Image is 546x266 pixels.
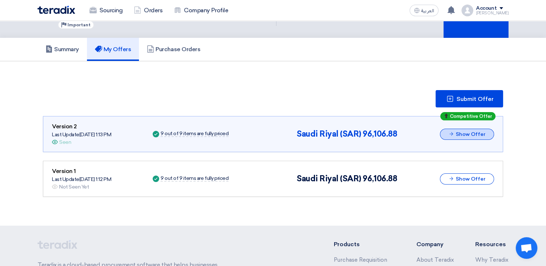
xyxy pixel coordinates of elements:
button: Show Offer [440,129,494,140]
div: Version 2 [52,122,111,131]
div: 9 out of 9 items are fully priced [161,131,228,137]
div: Account [476,5,497,12]
a: Company Profile [168,3,234,18]
div: [PERSON_NAME] [476,11,508,15]
a: Purchase Orders [139,38,208,61]
li: Company [416,240,454,249]
span: 96,106.88 [363,174,397,183]
div: 9 out of 9 items are fully priced [161,176,228,182]
button: Submit Offer [436,90,503,107]
span: Saudi Riyal (SAR) [297,174,361,183]
a: My Offers [87,38,139,61]
li: Resources [475,240,508,249]
div: Not Seen Yet [59,183,89,191]
span: Competitive Offer [450,114,492,119]
a: About Teradix [416,257,454,263]
img: profile_test.png [462,5,473,16]
h5: Summary [45,46,79,53]
span: Important [67,22,91,27]
a: Open chat [516,237,537,259]
span: العربية [421,8,434,13]
a: Orders [128,3,168,18]
span: 96,106.88 [363,129,397,139]
a: Purchase Requisition [334,257,387,263]
h5: Purchase Orders [147,46,200,53]
button: Show Offer [440,173,494,185]
div: Last Update [DATE] 1:12 PM [52,176,111,183]
span: Submit Offer [457,96,494,102]
div: Last Update [DATE] 1:13 PM [52,131,111,138]
div: Seen [59,138,71,146]
a: Sourcing [84,3,128,18]
span: Saudi Riyal (SAR) [297,129,361,139]
h5: My Offers [95,46,131,53]
a: Why Teradix [475,257,508,263]
a: Summary [38,38,87,61]
img: Teradix logo [38,6,75,14]
li: Products [334,240,395,249]
div: Version 1 [52,167,111,176]
button: العربية [410,5,438,16]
